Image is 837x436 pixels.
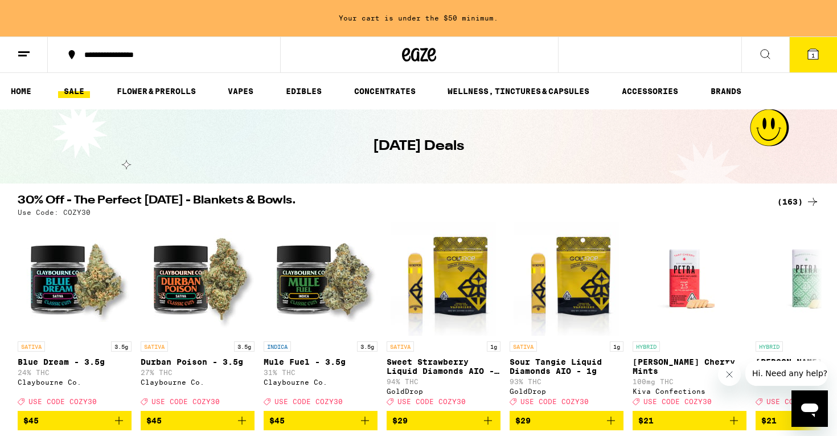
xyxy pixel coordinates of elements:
[777,195,819,209] a: (163)
[766,398,835,405] span: USE CODE COZY30
[141,411,255,430] button: Add to bag
[756,341,783,352] p: HYBRID
[18,411,132,430] button: Add to bag
[141,222,255,411] a: Open page for Durban Poison - 3.5g from Claybourne Co.
[280,84,327,98] a: EDIBLES
[745,361,828,386] iframe: Message from company
[18,357,132,366] p: Blue Dream - 3.5g
[761,416,777,425] span: $21
[264,222,378,411] a: Open page for Mule Fuel - 3.5g from Claybourne Co.
[141,357,255,366] p: Durban Poison - 3.5g
[633,411,746,430] button: Add to bag
[18,369,132,376] p: 24% THC
[633,378,746,385] p: 100mg THC
[392,416,408,425] span: $29
[387,411,500,430] button: Add to bag
[264,357,378,366] p: Mule Fuel - 3.5g
[705,84,747,98] a: BRANDS
[264,411,378,430] button: Add to bag
[5,84,37,98] a: HOME
[18,209,91,216] p: Use Code: COZY30
[264,369,378,376] p: 31% THC
[520,398,589,405] span: USE CODE COZY30
[610,341,623,352] p: 1g
[510,222,623,411] a: Open page for Sour Tangie Liquid Diamonds AIO - 1g from GoldDrop
[633,222,746,411] a: Open page for Petra Tart Cherry Mints from Kiva Confections
[141,222,255,336] img: Claybourne Co. - Durban Poison - 3.5g
[18,341,45,352] p: SATIVA
[387,341,414,352] p: SATIVA
[515,416,531,425] span: $29
[28,398,97,405] span: USE CODE COZY30
[146,416,162,425] span: $45
[643,398,712,405] span: USE CODE COZY30
[510,411,623,430] button: Add to bag
[222,84,259,98] a: VAPES
[264,222,378,336] img: Claybourne Co. - Mule Fuel - 3.5g
[348,84,421,98] a: CONCENTRATES
[141,369,255,376] p: 27% THC
[397,398,466,405] span: USE CODE COZY30
[111,341,132,352] p: 3.5g
[141,378,255,386] div: Claybourne Co.
[510,341,537,352] p: SATIVA
[510,388,623,395] div: GoldDrop
[274,398,343,405] span: USE CODE COZY30
[616,84,684,98] a: ACCESSORIES
[633,388,746,395] div: Kiva Confections
[151,398,220,405] span: USE CODE COZY30
[234,341,255,352] p: 3.5g
[442,84,595,98] a: WELLNESS, TINCTURES & CAPSULES
[387,378,500,385] p: 94% THC
[510,378,623,385] p: 93% THC
[269,416,285,425] span: $45
[510,357,623,376] p: Sour Tangie Liquid Diamonds AIO - 1g
[387,388,500,395] div: GoldDrop
[58,84,90,98] a: SALE
[18,378,132,386] div: Claybourne Co.
[18,195,764,209] h2: 30% Off - The Perfect [DATE] - Blankets & Bowls.
[23,416,39,425] span: $45
[357,341,378,352] p: 3.5g
[718,363,741,386] iframe: Close message
[811,52,815,59] span: 1
[638,416,654,425] span: $21
[18,222,132,411] a: Open page for Blue Dream - 3.5g from Claybourne Co.
[391,222,496,336] img: GoldDrop - Sweet Strawberry Liquid Diamonds AIO - 1g
[18,222,132,336] img: Claybourne Co. - Blue Dream - 3.5g
[514,222,619,336] img: GoldDrop - Sour Tangie Liquid Diamonds AIO - 1g
[791,390,828,427] iframe: Button to launch messaging window
[633,341,660,352] p: HYBRID
[141,341,168,352] p: SATIVA
[387,357,500,376] p: Sweet Strawberry Liquid Diamonds AIO - 1g
[789,37,837,72] button: 1
[633,357,746,376] p: [PERSON_NAME] Cherry Mints
[387,222,500,411] a: Open page for Sweet Strawberry Liquid Diamonds AIO - 1g from GoldDrop
[487,341,500,352] p: 1g
[264,378,378,386] div: Claybourne Co.
[373,137,464,156] h1: [DATE] Deals
[633,222,746,336] img: Kiva Confections - Petra Tart Cherry Mints
[111,84,202,98] a: FLOWER & PREROLLS
[264,341,291,352] p: INDICA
